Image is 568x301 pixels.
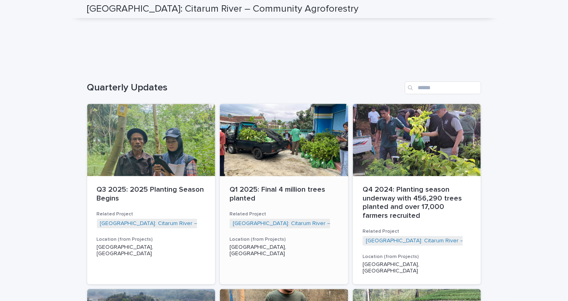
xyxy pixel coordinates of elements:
a: [GEOGRAPHIC_DATA]: Citarum River – Community Agroforestry [233,220,395,227]
p: Q1 2025: Final 4 million trees planted [230,186,338,203]
h3: Location (from Projects) [97,236,206,243]
p: [GEOGRAPHIC_DATA], [GEOGRAPHIC_DATA] [363,261,472,275]
a: Q1 2025: Final 4 million trees plantedRelated Project[GEOGRAPHIC_DATA]: Citarum River – Community... [220,104,348,284]
h3: Related Project [230,211,338,217]
input: Search [405,81,481,94]
h2: [GEOGRAPHIC_DATA]: Citarum River – Community Agroforestry [87,3,359,15]
a: Q4 2024: Planting season underway with 456,290 trees planted and over 17,000 farmers recruitedRel... [353,104,481,284]
a: Q3 2025: 2025 Planting Season BeginsRelated Project[GEOGRAPHIC_DATA]: Citarum River – Community A... [87,104,215,284]
h1: Quarterly Updates [87,82,402,94]
p: [GEOGRAPHIC_DATA], [GEOGRAPHIC_DATA] [230,244,338,258]
p: Q3 2025: 2025 Planting Season Begins [97,186,206,203]
a: [GEOGRAPHIC_DATA]: Citarum River – Community Agroforestry [100,220,262,227]
h3: Related Project [363,228,472,235]
h3: Related Project [97,211,206,217]
a: [GEOGRAPHIC_DATA]: Citarum River – Community Agroforestry [366,238,528,244]
p: [GEOGRAPHIC_DATA], [GEOGRAPHIC_DATA] [97,244,206,258]
h3: Location (from Projects) [230,236,338,243]
p: Q4 2024: Planting season underway with 456,290 trees planted and over 17,000 farmers recruited [363,186,472,220]
h3: Location (from Projects) [363,254,472,260]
